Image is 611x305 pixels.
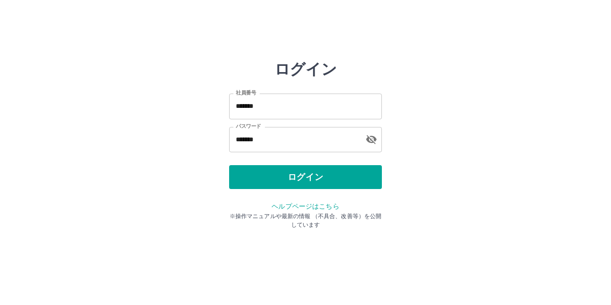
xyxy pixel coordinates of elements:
label: パスワード [236,123,261,130]
h2: ログイン [274,60,337,78]
a: ヘルプページはこちら [272,202,339,210]
button: ログイン [229,165,382,189]
p: ※操作マニュアルや最新の情報 （不具合、改善等）を公開しています [229,212,382,229]
label: 社員番号 [236,89,256,96]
